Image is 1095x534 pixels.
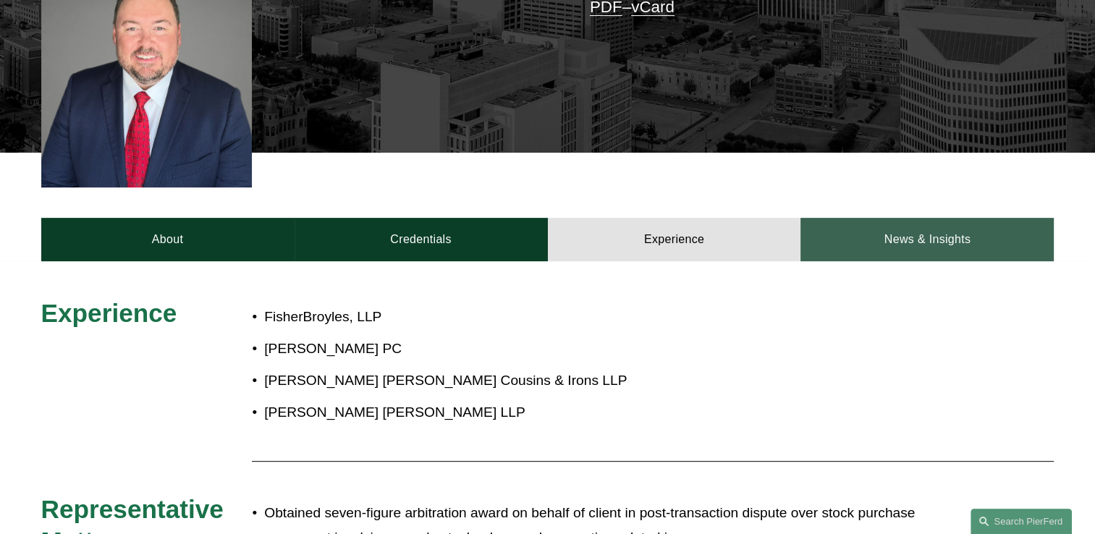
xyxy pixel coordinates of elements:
[264,368,927,394] p: [PERSON_NAME] [PERSON_NAME] Cousins & Irons LLP
[971,509,1072,534] a: Search this site
[41,218,295,261] a: About
[264,305,927,330] p: FisherBroyles, LLP
[264,336,927,362] p: [PERSON_NAME] PC
[264,400,927,425] p: [PERSON_NAME] [PERSON_NAME] LLP
[800,218,1054,261] a: News & Insights
[295,218,548,261] a: Credentials
[41,299,177,327] span: Experience
[548,218,801,261] a: Experience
